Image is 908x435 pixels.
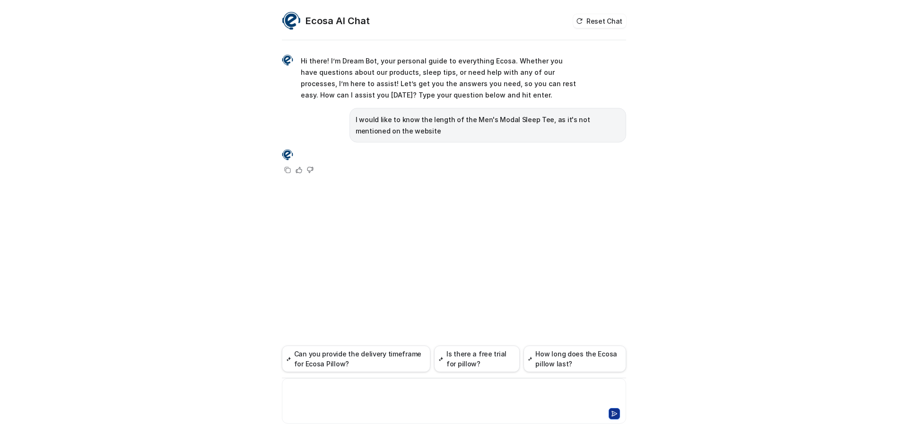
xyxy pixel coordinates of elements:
[573,14,626,28] button: Reset Chat
[356,114,620,137] p: I would like to know the length of the Men's Modal Sleep Tee, as it's not mentioned on the website
[282,11,301,30] img: Widget
[306,14,370,27] h2: Ecosa AI Chat
[282,54,293,66] img: Widget
[282,346,430,372] button: Can you provide the delivery timeframe for Ecosa Pillow?
[301,55,577,101] p: Hi there! I’m Dream Bot, your personal guide to everything Ecosa. Whether you have questions abou...
[282,149,293,160] img: Widget
[434,346,520,372] button: Is there a free trial for pillow?
[524,346,626,372] button: How long does the Ecosa pillow last?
